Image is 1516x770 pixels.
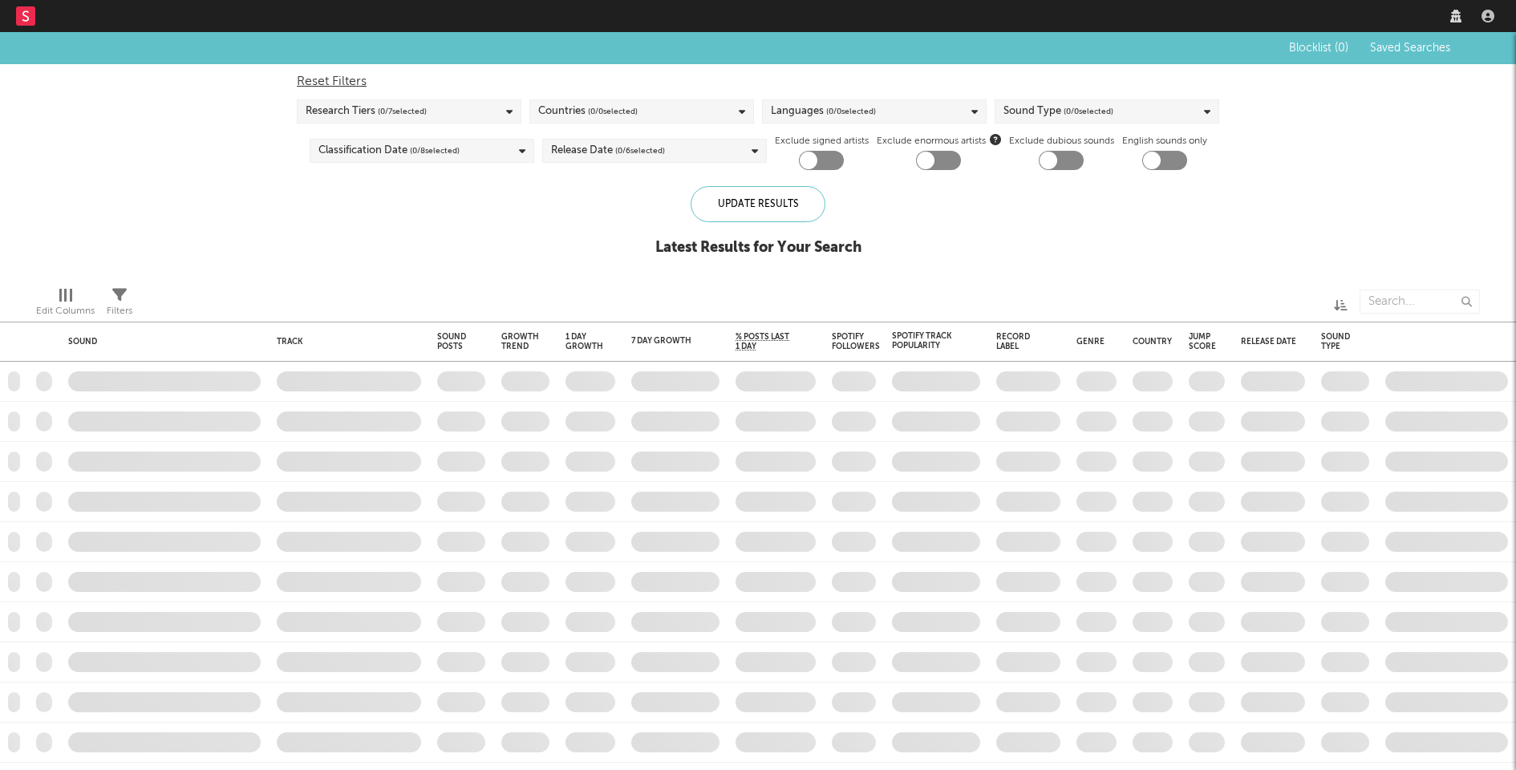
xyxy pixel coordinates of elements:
[437,332,466,351] div: Sound Posts
[306,102,427,121] div: Research Tiers
[1360,290,1480,314] input: Search...
[297,72,1219,91] div: Reset Filters
[1003,102,1113,121] div: Sound Type
[277,337,413,346] div: Track
[68,337,253,346] div: Sound
[1064,102,1113,121] span: ( 0 / 0 selected)
[588,102,638,121] span: ( 0 / 0 selected)
[107,282,132,328] div: Filters
[775,132,869,151] label: Exclude signed artists
[36,302,95,321] div: Edit Columns
[892,331,956,351] div: Spotify Track Popularity
[996,332,1036,351] div: Record Label
[1370,43,1453,54] span: Saved Searches
[1321,332,1350,351] div: Sound Type
[1122,132,1207,151] label: English sounds only
[736,332,792,351] span: % Posts Last 1 Day
[990,132,1001,147] button: Exclude enormous artists
[1335,43,1348,54] span: ( 0 )
[1241,337,1297,346] div: Release Date
[615,141,665,160] span: ( 0 / 6 selected)
[691,186,825,222] div: Update Results
[538,102,638,121] div: Countries
[36,282,95,328] div: Edit Columns
[832,332,880,351] div: Spotify Followers
[1076,337,1105,346] div: Genre
[318,141,460,160] div: Classification Date
[1365,42,1453,55] button: Saved Searches
[551,141,665,160] div: Release Date
[1133,337,1172,346] div: Country
[501,332,541,351] div: Growth Trend
[655,238,861,257] div: Latest Results for Your Search
[631,336,695,346] div: 7 Day Growth
[1289,43,1348,54] span: Blocklist
[565,332,603,351] div: 1 Day Growth
[378,102,427,121] span: ( 0 / 7 selected)
[877,132,1001,151] span: Exclude enormous artists
[107,302,132,321] div: Filters
[771,102,876,121] div: Languages
[410,141,460,160] span: ( 0 / 8 selected)
[1009,132,1114,151] label: Exclude dubious sounds
[1189,332,1216,351] div: Jump Score
[826,102,876,121] span: ( 0 / 0 selected)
